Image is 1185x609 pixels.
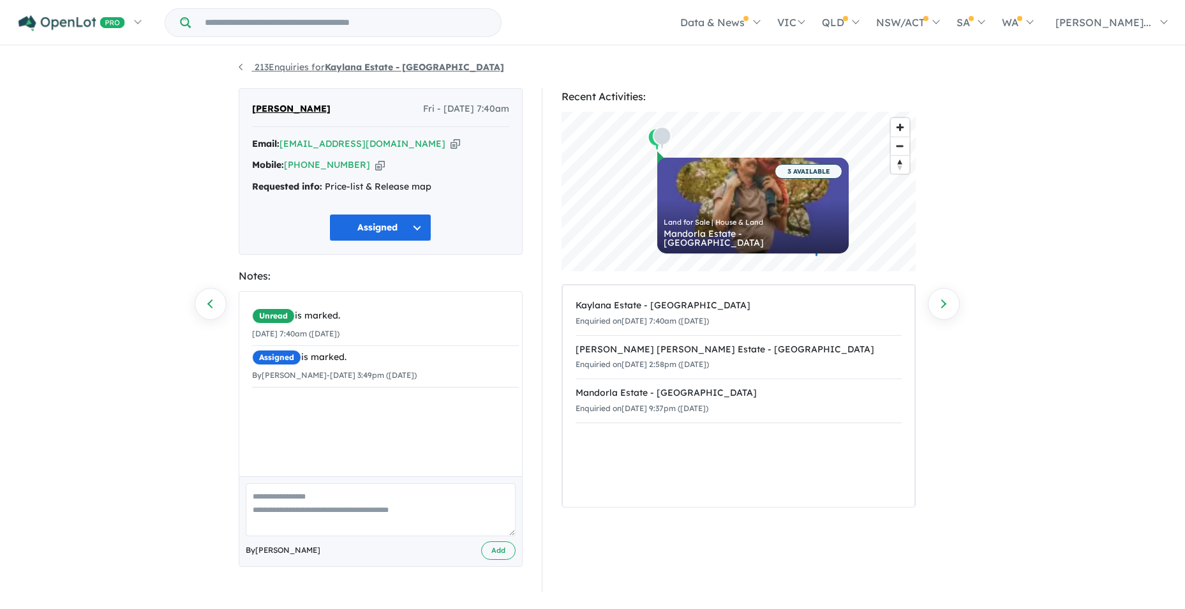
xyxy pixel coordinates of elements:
strong: Kaylana Estate - [GEOGRAPHIC_DATA] [325,61,504,73]
span: Assigned [252,350,301,365]
div: Recent Activities: [562,88,916,105]
span: Unread [252,308,295,324]
div: is marked. [252,350,519,365]
small: Enquiried on [DATE] 7:40am ([DATE]) [576,316,709,326]
img: Openlot PRO Logo White [19,15,125,31]
input: Try estate name, suburb, builder or developer [193,9,498,36]
div: Notes: [239,267,523,285]
span: [PERSON_NAME] [252,101,331,117]
div: Mandorla Estate - [GEOGRAPHIC_DATA] [664,229,842,247]
span: [PERSON_NAME]... [1055,16,1151,29]
button: Copy [375,158,385,172]
button: Zoom out [891,137,909,155]
button: Zoom in [891,118,909,137]
nav: breadcrumb [239,60,947,75]
strong: Requested info: [252,181,322,192]
a: Mandorla Estate - [GEOGRAPHIC_DATA]Enquiried on[DATE] 9:37pm ([DATE]) [576,379,902,423]
span: 3 AVAILABLE [775,164,842,179]
small: [DATE] 7:40am ([DATE]) [252,329,339,338]
div: Map marker [647,128,666,151]
a: [EMAIL_ADDRESS][DOMAIN_NAME] [279,138,445,149]
span: By [PERSON_NAME] [246,544,320,557]
button: Add [481,541,516,560]
canvas: Map [562,112,916,271]
strong: Mobile: [252,159,284,170]
strong: Email: [252,138,279,149]
span: Fri - [DATE] 7:40am [423,101,509,117]
button: Assigned [329,214,431,241]
a: 213Enquiries forKaylana Estate - [GEOGRAPHIC_DATA] [239,61,504,73]
a: Kaylana Estate - [GEOGRAPHIC_DATA]Enquiried on[DATE] 7:40am ([DATE]) [576,292,902,336]
small: Enquiried on [DATE] 2:58pm ([DATE]) [576,359,709,369]
div: Map marker [652,126,671,150]
small: By [PERSON_NAME] - [DATE] 3:49pm ([DATE]) [252,370,417,380]
div: Price-list & Release map [252,179,509,195]
div: is marked. [252,308,519,324]
a: [PHONE_NUMBER] [284,159,370,170]
small: Enquiried on [DATE] 9:37pm ([DATE]) [576,403,708,413]
a: [PERSON_NAME] [PERSON_NAME] Estate - [GEOGRAPHIC_DATA]Enquiried on[DATE] 2:58pm ([DATE]) [576,335,902,380]
button: Copy [451,137,460,151]
div: Land for Sale | House & Land [664,219,842,226]
div: Kaylana Estate - [GEOGRAPHIC_DATA] [576,298,902,313]
div: [PERSON_NAME] [PERSON_NAME] Estate - [GEOGRAPHIC_DATA] [576,342,902,357]
span: Reset bearing to north [891,156,909,174]
div: Mandorla Estate - [GEOGRAPHIC_DATA] [576,386,902,401]
button: Reset bearing to north [891,155,909,174]
a: 3 AVAILABLE Land for Sale | House & Land Mandorla Estate - [GEOGRAPHIC_DATA] [657,158,849,253]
